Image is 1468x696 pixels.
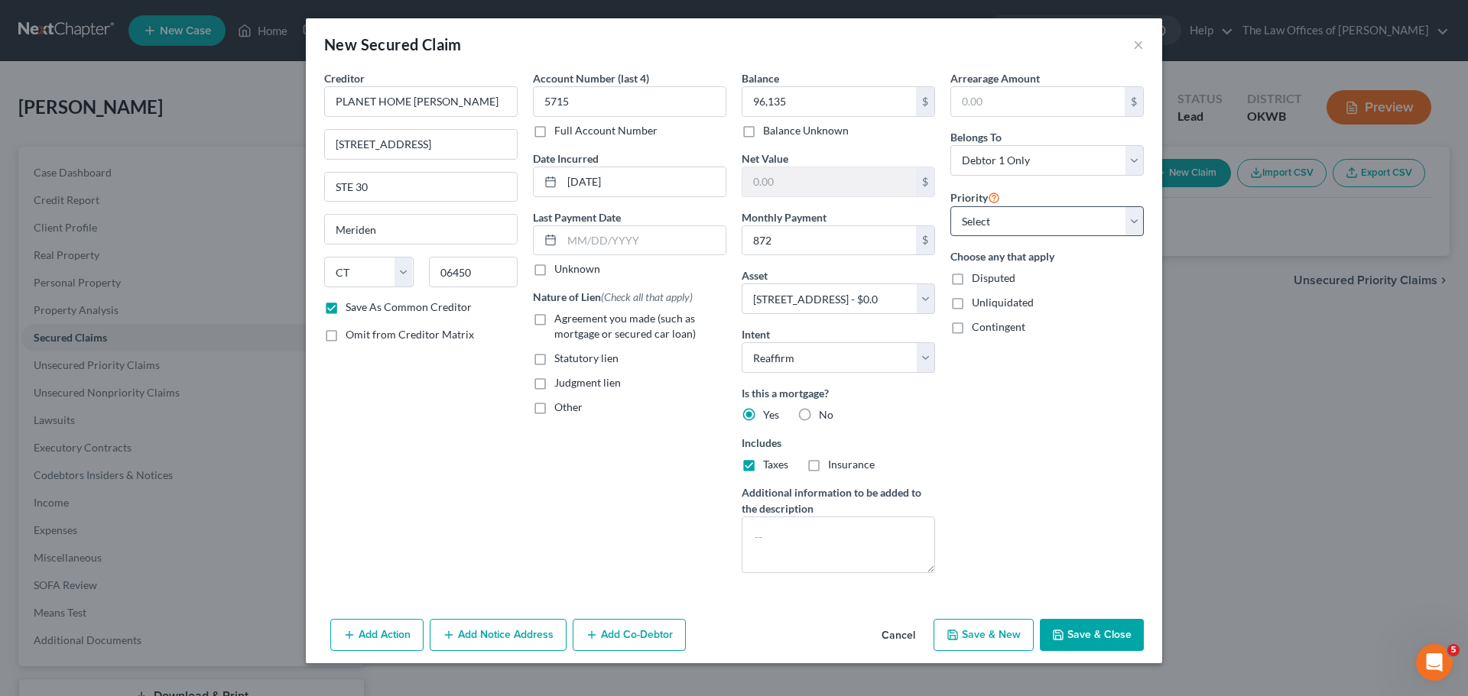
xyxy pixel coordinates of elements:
[763,123,849,138] label: Balance Unknown
[330,619,424,651] button: Add Action
[554,376,621,389] span: Judgment lien
[601,290,693,303] span: (Check all that apply)
[742,87,916,116] input: 0.00
[916,87,934,116] div: $
[828,458,875,471] span: Insurance
[934,619,1034,651] button: Save & New
[324,72,365,85] span: Creditor
[346,299,472,315] label: Save As Common Creditor
[325,173,517,202] input: Apt, Suite, etc...
[950,188,1000,206] label: Priority
[554,123,658,138] label: Full Account Number
[533,209,621,225] label: Last Payment Date
[533,289,693,305] label: Nature of Lien
[742,435,935,451] label: Includes
[972,271,1015,284] span: Disputed
[562,167,726,196] input: MM/DD/YYYY
[742,326,770,342] label: Intent
[1416,644,1453,681] iframe: Intercom live chat
[562,226,726,255] input: MM/DD/YYYY
[742,269,768,282] span: Asset
[533,70,649,86] label: Account Number (last 4)
[554,261,600,277] label: Unknown
[1133,35,1144,53] button: ×
[742,70,779,86] label: Balance
[742,151,788,167] label: Net Value
[763,408,779,421] span: Yes
[869,620,927,651] button: Cancel
[742,484,935,516] label: Additional information to be added to the description
[324,86,518,117] input: Search creditor by name...
[819,408,833,421] span: No
[346,328,474,341] span: Omit from Creditor Matrix
[573,619,686,651] button: Add Co-Debtor
[950,248,1144,264] label: Choose any that apply
[950,70,1040,86] label: Arrearage Amount
[1447,644,1460,656] span: 5
[742,226,916,255] input: 0.00
[324,34,462,55] div: New Secured Claim
[554,400,583,413] span: Other
[972,296,1034,309] span: Unliquidated
[1125,87,1143,116] div: $
[533,86,726,117] input: XXXX
[950,131,1002,144] span: Belongs To
[916,226,934,255] div: $
[742,167,916,196] input: 0.00
[430,619,567,651] button: Add Notice Address
[742,209,827,225] label: Monthly Payment
[533,151,599,167] label: Date Incurred
[325,215,517,244] input: Enter city...
[1040,619,1144,651] button: Save & Close
[916,167,934,196] div: $
[429,257,518,287] input: Enter zip...
[763,458,788,471] span: Taxes
[554,351,619,364] span: Statutory lien
[325,130,517,159] input: Enter address...
[742,385,935,401] label: Is this a mortgage?
[951,87,1125,116] input: 0.00
[972,320,1025,333] span: Contingent
[554,312,696,340] span: Agreement you made (such as mortgage or secured car loan)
